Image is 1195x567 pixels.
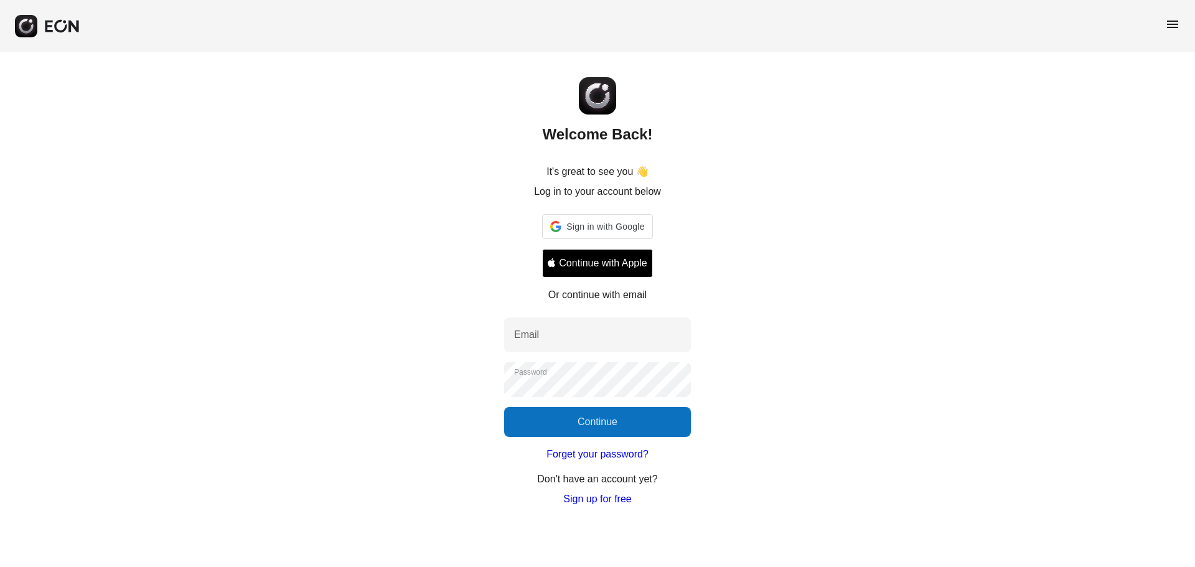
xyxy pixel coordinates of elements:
[534,184,661,199] p: Log in to your account below
[537,472,657,487] p: Don't have an account yet?
[546,447,649,462] a: Forget your password?
[514,367,547,377] label: Password
[566,219,644,234] span: Sign in with Google
[514,327,539,342] label: Email
[542,214,652,239] div: Sign in with Google
[542,249,652,278] button: Signin with apple ID
[563,492,631,507] a: Sign up for free
[546,164,649,179] p: It's great to see you 👋
[504,407,691,437] button: Continue
[548,288,647,302] p: Or continue with email
[543,124,653,144] h2: Welcome Back!
[1165,17,1180,32] span: menu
